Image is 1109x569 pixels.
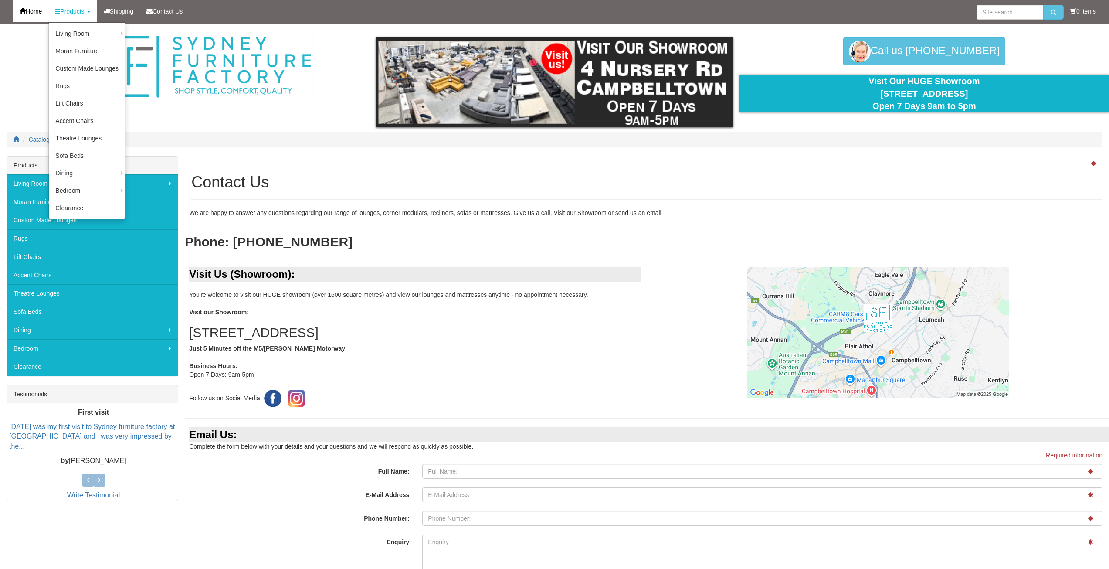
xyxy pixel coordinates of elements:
input: Full Name: [422,464,1102,479]
a: Products [48,0,97,22]
a: Living Room [7,174,178,193]
p: [PERSON_NAME] [9,456,178,466]
label: E-Mail Address [185,487,416,499]
a: [DATE] was my first visit to Sydney furniture factory at [GEOGRAPHIC_DATA] and i was very impress... [9,422,175,450]
b: by [61,457,69,464]
li: 0 items [1070,7,1096,16]
img: showroom.gif [376,37,733,127]
a: Clearance [49,199,125,217]
label: Enquiry [185,535,416,546]
a: Click to activate map [654,267,1102,398]
div: Visit Us (Showroom): [189,267,640,282]
a: Lift Chairs [7,248,178,266]
h1: Contact Us [191,174,1102,191]
b: Visit our Showroom: Just 5 Minutes off the M5/[PERSON_NAME] Motorway [189,309,640,352]
a: Home [13,0,48,22]
span: Home [26,8,42,15]
label: Phone Number: [185,511,416,523]
img: Instagram [285,388,307,409]
div: Testimonials [7,385,178,403]
a: Dining [7,321,178,339]
input: E-Mail Address [422,487,1102,502]
img: Sydney Furniture Factory [54,33,315,101]
span: Contact Us [153,8,183,15]
p: Required information [191,451,1102,460]
a: Sofa Beds [7,303,178,321]
b: Business Hours: [189,362,237,369]
a: Living Room [49,25,125,42]
div: Products [7,157,178,174]
a: Rugs [7,229,178,248]
a: Theatre Lounges [49,129,125,147]
a: Shipping [97,0,140,22]
div: You're welcome to visit our HUGE showroom (over 1600 square metres) and view our lounges and matt... [185,267,647,409]
a: Sofa Beds [49,147,125,164]
a: Dining [49,164,125,182]
a: Write Testimonial [67,491,120,499]
a: Contact Us [140,0,189,22]
img: Click to activate map [747,267,1009,398]
a: Clearance [7,358,178,376]
a: Custom Made Lounges [7,211,178,229]
span: Products [60,8,84,15]
div: We are happy to answer any questions regarding our range of lounges, corner modulars, recliners, ... [185,208,1109,217]
a: Moran Furniture [49,42,125,60]
a: Moran Furniture [7,193,178,211]
a: Lift Chairs [49,95,125,112]
a: Theatre Lounges [7,284,178,303]
span: Shipping [110,8,134,15]
a: Rugs [49,77,125,95]
div: Visit Our HUGE Showroom [STREET_ADDRESS] Open 7 Days 9am to 5pm [746,75,1102,112]
a: Bedroom [7,339,178,358]
b: Phone: [PHONE_NUMBER] [185,235,353,249]
input: Phone Number: [422,511,1102,526]
div: Email Us: [189,427,1109,442]
a: Catalog [29,136,50,143]
h2: [STREET_ADDRESS] [189,325,640,340]
div: Complete the form below with your details and your questions and we will respond as quickly as po... [185,427,1109,451]
a: Accent Chairs [7,266,178,284]
input: Site search [977,5,1043,20]
a: Accent Chairs [49,112,125,129]
img: Facebook [262,388,284,409]
b: First visit [78,409,109,416]
a: Custom Made Lounges [49,60,125,77]
a: Bedroom [49,182,125,199]
label: Full Name: [185,464,416,476]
